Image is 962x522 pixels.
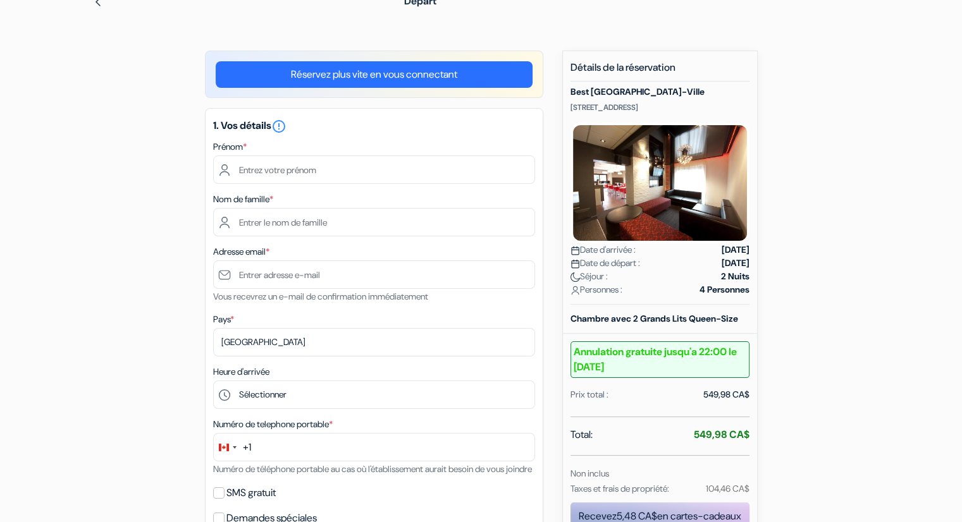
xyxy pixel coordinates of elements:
label: Numéro de telephone portable [213,418,333,431]
b: Chambre avec 2 Grands Lits Queen-Size [570,313,738,324]
h5: Best [GEOGRAPHIC_DATA]-Ville [570,87,749,97]
small: 104,46 CA$ [705,483,749,494]
img: calendar.svg [570,259,580,269]
a: error_outline [271,119,287,132]
div: Prix total : [570,388,608,401]
label: Adresse email [213,245,269,258]
label: Pays [213,313,234,326]
input: Entrer adresse e-mail [213,260,535,289]
label: Prénom [213,140,247,154]
label: SMS gratuit [226,484,276,502]
input: Entrez votre prénom [213,155,535,184]
span: Séjour : [570,270,608,283]
strong: 4 Personnes [700,283,749,296]
label: Nom de famille [213,193,273,206]
span: Personnes : [570,283,622,296]
strong: 549,98 CA$ [694,428,749,441]
i: error_outline [271,119,287,134]
label: Heure d'arrivée [213,365,269,379]
p: [STREET_ADDRESS] [570,102,749,112]
img: moon.svg [570,272,580,282]
strong: [DATE] [722,257,749,270]
a: Réservez plus vite en vous connectant [216,61,533,88]
input: Entrer le nom de famille [213,208,535,236]
img: user_icon.svg [570,286,580,295]
small: Taxes et frais de propriété: [570,483,669,494]
small: Non inclus [570,468,609,479]
small: Numéro de téléphone portable au cas où l'établissement aurait besoin de vous joindre [213,463,532,475]
button: Change country, selected Canada (+1) [214,434,251,461]
span: Total: [570,427,593,442]
img: calendar.svg [570,246,580,255]
h5: Détails de la réservation [570,61,749,82]
div: 549,98 CA$ [703,388,749,401]
b: Annulation gratuite jusqu'a 22:00 le [DATE] [570,341,749,378]
div: +1 [243,440,251,455]
strong: [DATE] [722,243,749,257]
strong: 2 Nuits [721,270,749,283]
span: Date d'arrivée : [570,243,636,257]
h5: 1. Vos détails [213,119,535,134]
small: Vous recevrez un e-mail de confirmation immédiatement [213,291,428,302]
span: Date de départ : [570,257,640,270]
